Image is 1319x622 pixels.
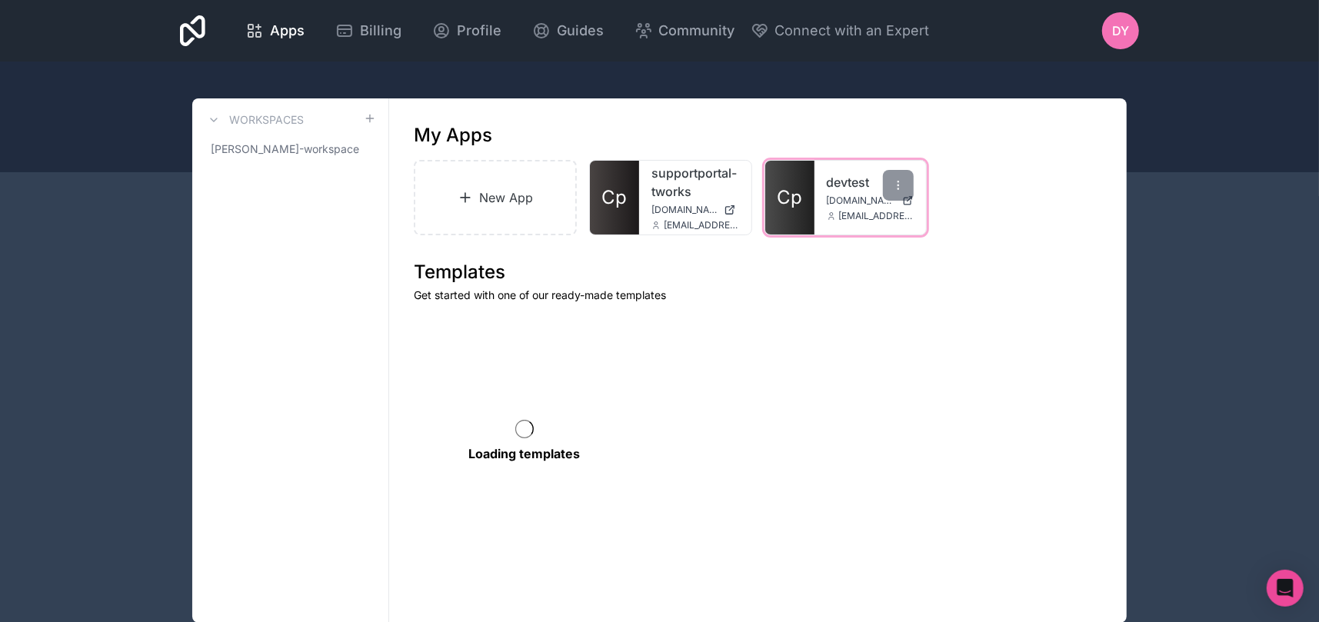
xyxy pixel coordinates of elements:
a: Community [622,14,748,48]
div: Open Intercom Messenger [1267,570,1304,607]
span: [DOMAIN_NAME] [827,195,897,207]
p: Loading templates [468,444,580,463]
p: Get started with one of our ready-made templates [414,288,1102,303]
a: [PERSON_NAME]-workspace [205,135,376,163]
span: Guides [557,20,604,42]
a: Guides [520,14,616,48]
span: Cp [777,185,802,210]
a: Cp [590,161,639,234]
a: [DOMAIN_NAME] [827,195,914,207]
span: [EMAIL_ADDRESS][DOMAIN_NAME] [664,219,739,231]
a: Cp [765,161,814,234]
span: Community [659,20,735,42]
a: Profile [420,14,514,48]
span: Billing [360,20,401,42]
span: [PERSON_NAME]-workspace [211,141,359,157]
a: Workspaces [205,111,304,129]
a: Billing [323,14,414,48]
a: New App [414,160,577,235]
button: Connect with an Expert [751,20,930,42]
span: Connect with an Expert [775,20,930,42]
h3: Workspaces [229,112,304,128]
span: DY [1112,22,1129,40]
span: [EMAIL_ADDRESS][DOMAIN_NAME] [839,210,914,222]
span: Apps [270,20,305,42]
span: Cp [601,185,627,210]
span: Profile [457,20,501,42]
span: [DOMAIN_NAME] [651,204,718,216]
a: devtest [827,173,914,191]
h1: Templates [414,260,1102,284]
a: Apps [233,14,317,48]
a: [DOMAIN_NAME] [651,204,739,216]
h1: My Apps [414,123,492,148]
a: supportportal-tworks [651,164,739,201]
